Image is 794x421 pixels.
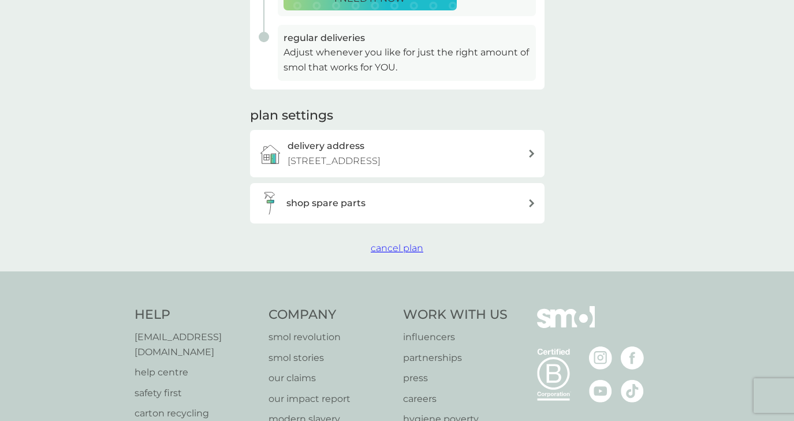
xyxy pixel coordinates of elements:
a: our impact report [269,392,392,407]
img: visit the smol Tiktok page [621,379,644,403]
a: smol stories [269,351,392,366]
a: safety first [135,386,258,401]
a: help centre [135,365,258,380]
img: visit the smol Facebook page [621,347,644,370]
img: visit the smol Youtube page [589,379,612,403]
img: visit the smol Instagram page [589,347,612,370]
h3: regular deliveries [284,31,530,46]
h4: Work With Us [403,306,508,324]
button: cancel plan [371,241,423,256]
a: our claims [269,371,392,386]
h4: Help [135,306,258,324]
a: delivery address[STREET_ADDRESS] [250,130,545,177]
button: shop spare parts [250,183,545,223]
h2: plan settings [250,107,333,125]
h4: Company [269,306,392,324]
p: Adjust whenever you like for just the right amount of smol that works for YOU. [284,45,530,74]
a: careers [403,392,508,407]
p: [STREET_ADDRESS] [288,154,381,169]
a: partnerships [403,351,508,366]
a: carton recycling [135,406,258,421]
span: cancel plan [371,243,423,254]
a: press [403,371,508,386]
a: smol revolution [269,330,392,345]
h3: shop spare parts [286,196,366,211]
h3: delivery address [288,139,364,154]
img: smol [537,306,595,345]
a: [EMAIL_ADDRESS][DOMAIN_NAME] [135,330,258,359]
a: influencers [403,330,508,345]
